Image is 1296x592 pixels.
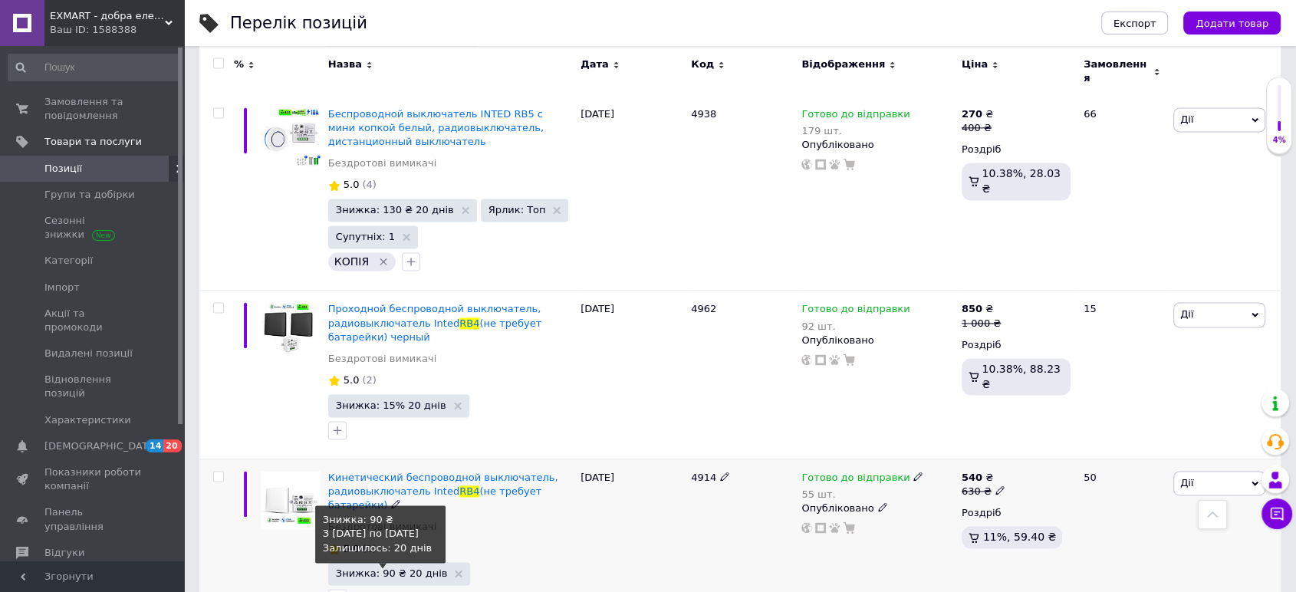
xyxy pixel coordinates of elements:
div: 630 ₴ [962,485,1005,498]
div: Опубліковано [801,334,954,347]
span: Замовлення [1084,58,1150,85]
span: 4914 [691,472,716,483]
span: RB4 [459,485,479,497]
span: (4) [362,179,376,190]
span: Дата [581,58,609,71]
div: 66 [1074,95,1169,291]
span: 5.0 [344,179,360,190]
div: 55 шт. [801,488,923,500]
span: Кинетический беспроводной выключатель, радиовыключатель Inted [328,472,558,497]
span: Імпорт [44,281,80,294]
div: Ваш ID: 1588388 [50,23,184,37]
span: Готово до відправки [801,108,910,124]
span: RB4 [459,317,479,329]
div: 400 ₴ [962,121,993,135]
span: Видалені позиції [44,347,133,360]
div: Опубліковано [801,138,954,152]
div: Роздріб [962,338,1071,352]
a: Беспроводной выключатель INTED RB5 с мини копкой белый, радиовыключатель, дистанционный выключатель [328,108,544,147]
div: Опубліковано [801,502,954,515]
span: Дії [1180,477,1193,488]
span: Позиції [44,162,82,176]
span: Знижка: 90 ₴ 20 днів [336,568,448,578]
span: Характеристики [44,413,131,427]
div: 15 [1074,291,1169,459]
div: 179 шт. [801,125,910,136]
span: Акції та промокоди [44,307,142,334]
span: КОПІЯ [334,255,369,268]
b: 850 [962,303,982,314]
div: 1 000 ₴ [962,317,1001,331]
span: Знижка: 130 ₴ 20 днів [336,205,454,215]
div: [DATE] [577,291,687,459]
div: 4% [1267,135,1291,146]
span: Експорт [1113,18,1156,29]
div: Знижка: 90 ₴ Залишилось: 20 днів [323,513,438,555]
div: ₴ [962,107,993,121]
span: 5.0 [344,374,360,386]
span: Відгуки [44,546,84,560]
span: Проходной беспроводной выключатель, радиовыключатель Inted [328,303,541,328]
a: Проходной беспроводной выключатель, радиовыключатель IntedRB4(не требует батарейки) черный [328,303,541,342]
span: Групи та добірки [44,188,135,202]
span: Відображення [801,58,885,71]
nobr: З [DATE] по [DATE] [323,528,419,539]
span: Категорії [44,254,93,268]
span: Готово до відправки [801,472,910,488]
div: Роздріб [962,506,1071,520]
div: Роздріб [962,143,1071,156]
span: 11%, 59.40 ₴ [983,531,1056,543]
span: Товари та послуги [44,135,142,149]
span: Код [691,58,714,71]
div: 92 шт. [801,321,910,332]
span: 10.38%, 88.23 ₴ [982,363,1060,390]
svg: Видалити мітку [377,255,390,268]
span: Замовлення та повідомлення [44,95,142,123]
button: Чат з покупцем [1261,498,1292,529]
span: % [234,58,244,71]
div: [DATE] [577,95,687,291]
span: Ціна [962,58,988,71]
button: Експорт [1101,12,1169,35]
div: ₴ [962,302,1001,316]
img: Кинетический беспроводной выключатель, радиовыключатель Inted RB4 (не требует батарейки) [261,471,321,529]
span: Показники роботи компанії [44,465,142,493]
span: Готово до відправки [801,303,910,319]
span: Панель управління [44,505,142,533]
span: EXMART - добра електрика [50,9,165,23]
a: Кинетический беспроводной выключатель, радиовыключатель IntedRB4(не требует батарейки) [328,472,558,511]
span: (2) [362,374,376,386]
a: Бездротові вимикачі [328,156,436,170]
b: 540 [962,472,982,483]
span: Сезонні знижки [44,214,142,242]
span: Відновлення позицій [44,373,142,400]
img: Проходной беспроводной выключатель, радиовыключатель Inted RB4 (не требует батарейки) черный [261,302,321,353]
span: Назва [328,58,362,71]
b: 270 [962,108,982,120]
span: 14 [146,439,163,452]
span: Супутніх: 1 [336,232,395,242]
div: Перелік позицій [230,15,367,31]
span: 4938 [691,108,716,120]
span: (не требует батарейки) черный [328,317,541,343]
div: ₴ [962,471,1005,485]
span: Знижка: 15% 20 днів [336,400,446,410]
a: Бездротові вимикачі [328,352,436,366]
span: 20 [163,439,181,452]
button: Додати товар [1183,12,1281,35]
span: Дії [1180,113,1193,125]
input: Пошук [8,54,180,81]
img: Беспроводной выключатель INTED RB5 с мини копкой белый, радиовыключатель, дистанционный выключатель [261,107,321,167]
span: 10.38%, 28.03 ₴ [982,167,1060,195]
span: Дії [1180,308,1193,320]
span: 4962 [691,303,716,314]
span: Ярлик: Топ [488,205,546,215]
span: [DEMOGRAPHIC_DATA] [44,439,158,453]
span: Додати товар [1196,18,1268,29]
